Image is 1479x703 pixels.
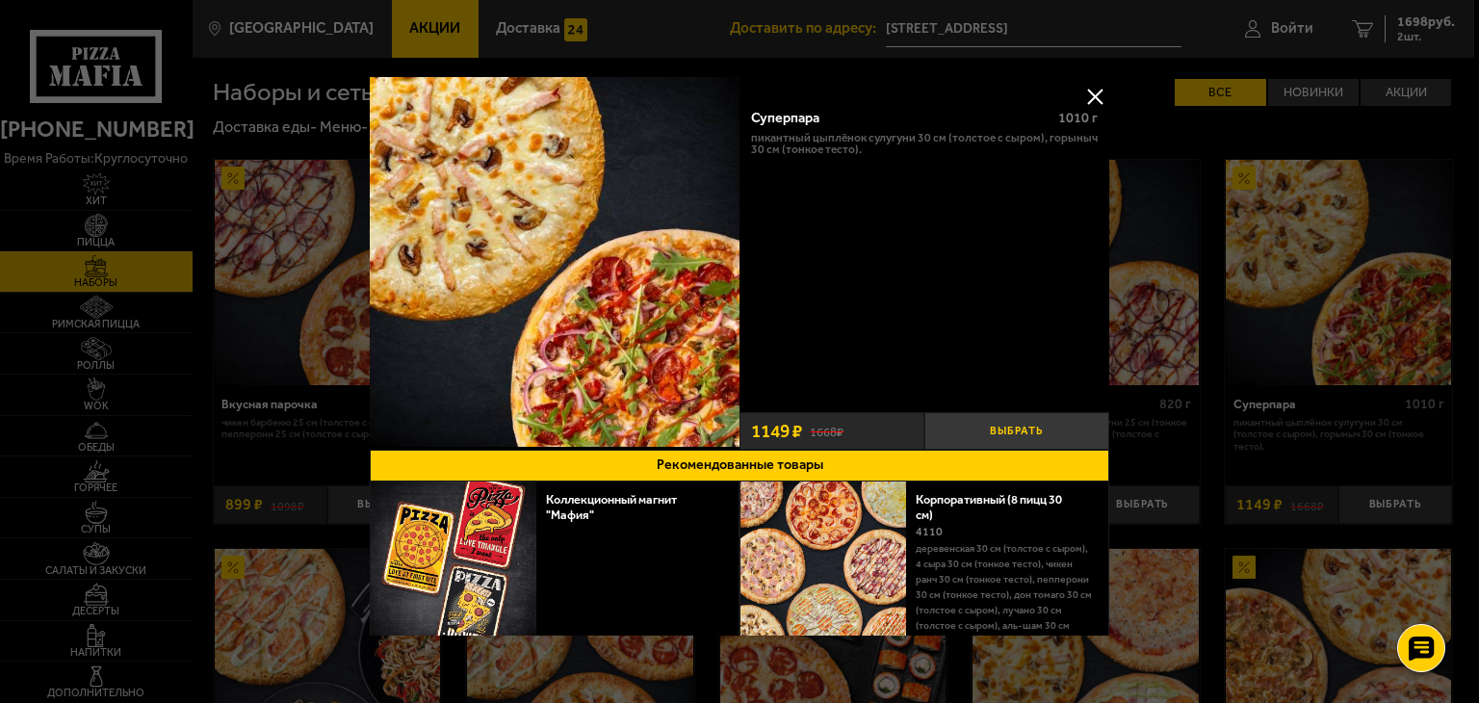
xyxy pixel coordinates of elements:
[924,412,1109,450] button: Выбрать
[810,423,843,439] s: 1668 ₽
[370,77,739,450] a: Суперпара
[916,525,943,538] span: 4110
[751,110,1044,126] div: Суперпара
[370,450,1109,482] button: Рекомендованные товары
[370,77,739,447] img: Суперпара
[751,422,802,440] span: 1149 ₽
[916,492,1062,522] a: Корпоративный (8 пицц 30 см)
[546,492,677,522] a: Коллекционный магнит "Мафия"
[916,541,1094,695] p: Деревенская 30 см (толстое с сыром), 4 сыра 30 см (тонкое тесто), Чикен Ранч 30 см (тонкое тесто)...
[1058,110,1098,126] span: 1010 г
[751,132,1098,157] p: Пикантный цыплёнок сулугуни 30 см (толстое с сыром), Горыныч 30 см (тонкое тесто).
